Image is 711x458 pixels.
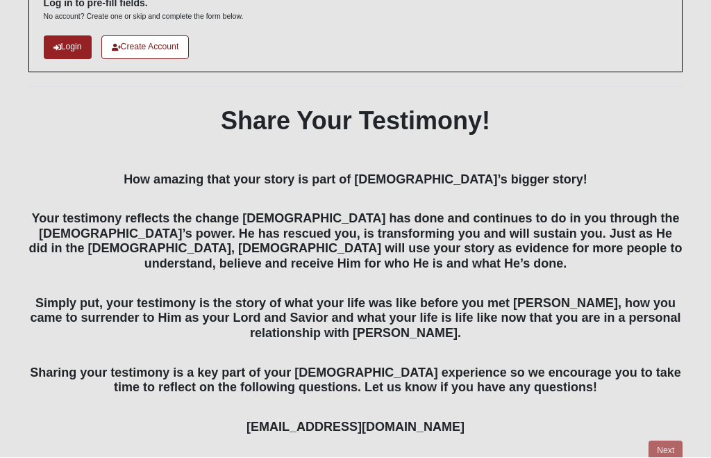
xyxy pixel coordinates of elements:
[28,351,683,396] h4: Sharing your testimony is a key part of your [DEMOGRAPHIC_DATA] experience so we encourage you to...
[44,12,244,22] p: No account? Create one or skip and complete the form below.
[28,197,683,272] h4: Your testimony reflects the change [DEMOGRAPHIC_DATA] has done and continues to do in you through...
[28,281,683,341] h4: Simply put, your testimony is the story of what your life was like before you met [PERSON_NAME], ...
[44,36,92,59] a: Login
[101,36,190,59] a: Create Account
[28,173,683,188] h4: How amazing that your story is part of [DEMOGRAPHIC_DATA]’s bigger story!
[28,405,683,435] h4: [EMAIL_ADDRESS][DOMAIN_NAME]
[28,106,683,136] h1: Share Your Testimony!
